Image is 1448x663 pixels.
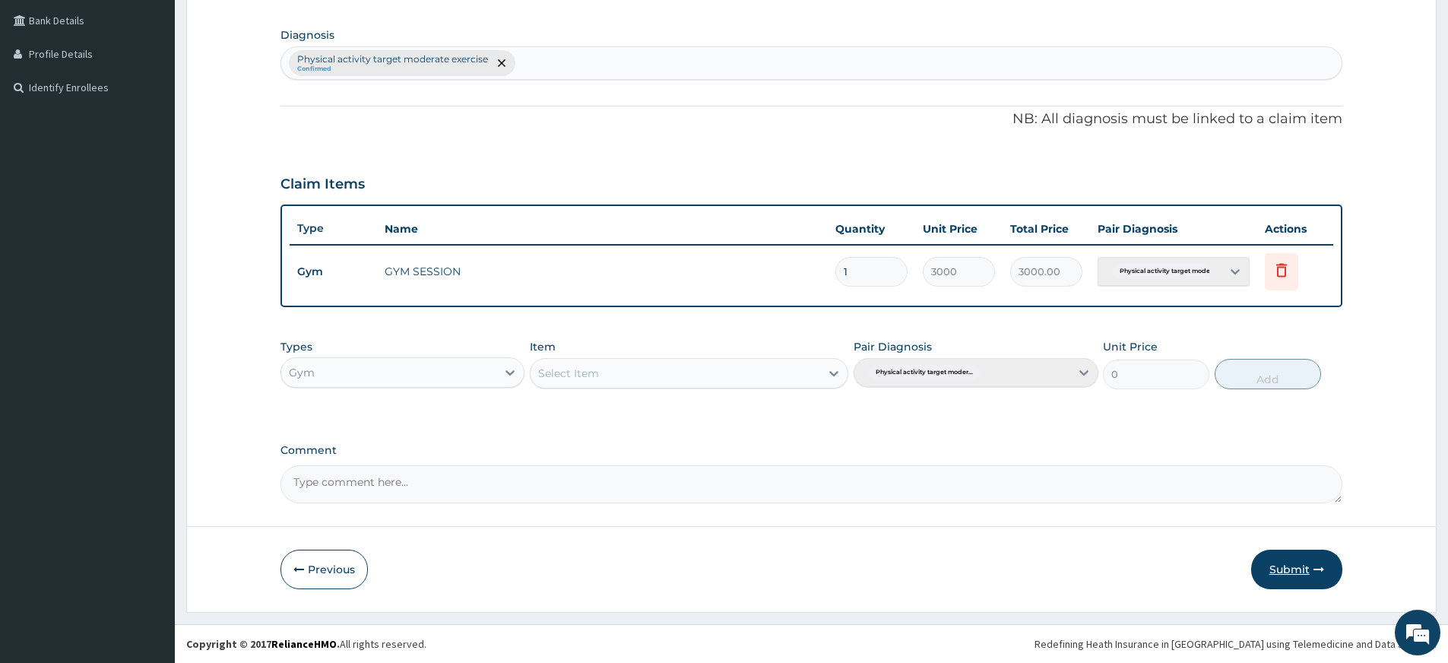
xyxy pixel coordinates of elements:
[271,637,337,651] a: RelianceHMO
[1215,359,1321,389] button: Add
[280,444,1342,457] label: Comment
[1003,214,1090,244] th: Total Price
[280,176,365,193] h3: Claim Items
[88,192,210,345] span: We're online!
[854,339,932,354] label: Pair Diagnosis
[175,624,1448,663] footer: All rights reserved.
[289,365,315,380] div: Gym
[280,341,312,354] label: Types
[828,214,915,244] th: Quantity
[538,366,599,381] div: Select Item
[79,85,255,105] div: Chat with us now
[280,109,1342,129] p: NB: All diagnosis must be linked to a claim item
[1257,214,1333,244] th: Actions
[530,339,556,354] label: Item
[280,27,334,43] label: Diagnosis
[1090,214,1257,244] th: Pair Diagnosis
[290,258,377,286] td: Gym
[1103,339,1158,354] label: Unit Price
[280,550,368,589] button: Previous
[377,214,828,244] th: Name
[915,214,1003,244] th: Unit Price
[377,256,828,287] td: GYM SESSION
[28,76,62,114] img: d_794563401_company_1708531726252_794563401
[8,415,290,468] textarea: Type your message and hit 'Enter'
[1251,550,1342,589] button: Submit
[1035,636,1437,652] div: Redefining Heath Insurance in [GEOGRAPHIC_DATA] using Telemedicine and Data Science!
[290,214,377,243] th: Type
[249,8,286,44] div: Minimize live chat window
[186,637,340,651] strong: Copyright © 2017 .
